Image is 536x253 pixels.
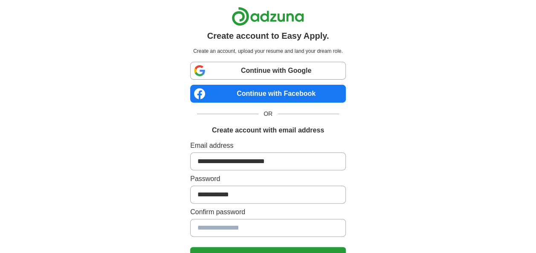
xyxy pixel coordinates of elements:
[232,7,304,26] img: Adzuna logo
[190,141,346,151] label: Email address
[190,62,346,80] a: Continue with Google
[190,85,346,103] a: Continue with Facebook
[212,125,324,135] h1: Create account with email address
[190,207,346,217] label: Confirm password
[258,109,278,118] span: OR
[207,29,329,42] h1: Create account to Easy Apply.
[190,174,346,184] label: Password
[192,47,344,55] p: Create an account, upload your resume and land your dream role.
